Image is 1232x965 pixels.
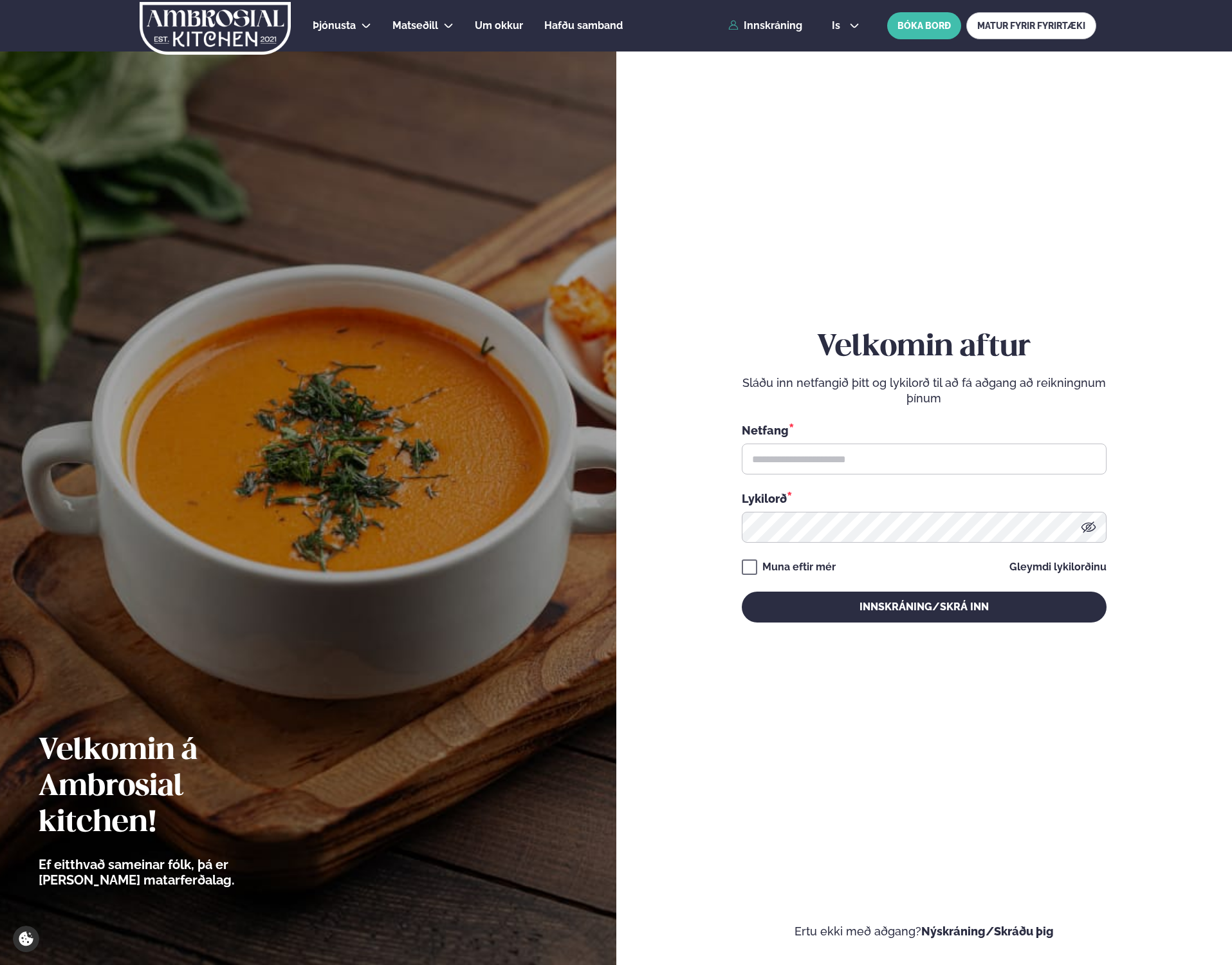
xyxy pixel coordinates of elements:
[887,12,961,39] button: BÓKA BORÐ
[655,924,1194,939] p: Ertu ekki með aðgang?
[13,926,39,952] a: Cookie settings
[966,12,1096,39] a: MATUR FYRIR FYRIRTÆKI
[742,490,1107,507] div: Lykilorð
[544,19,623,32] span: Hafðu samband
[313,18,356,33] a: Þjónusta
[39,733,306,841] h2: Velkomin á Ambrosial kitchen!
[475,19,523,32] span: Um okkur
[832,21,844,31] span: is
[392,18,438,33] a: Matseðill
[39,857,306,888] p: Ef eitthvað sameinar fólk, þá er [PERSON_NAME] matarferðalag.
[742,592,1107,623] button: Innskráning/Skrá inn
[1009,562,1107,572] a: Gleymdi lykilorðinu
[742,422,1107,438] div: Netfang
[544,18,623,33] a: Hafðu samband
[475,18,523,33] a: Um okkur
[392,19,438,32] span: Matseðill
[138,2,292,55] img: logo
[728,20,802,32] a: Innskráning
[313,19,356,32] span: Þjónusta
[921,924,1054,938] a: Nýskráning/Skráðu þig
[742,375,1107,406] p: Sláðu inn netfangið þitt og lykilorð til að fá aðgang að reikningnum þínum
[742,330,1107,366] h2: Velkomin aftur
[822,21,870,31] button: is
